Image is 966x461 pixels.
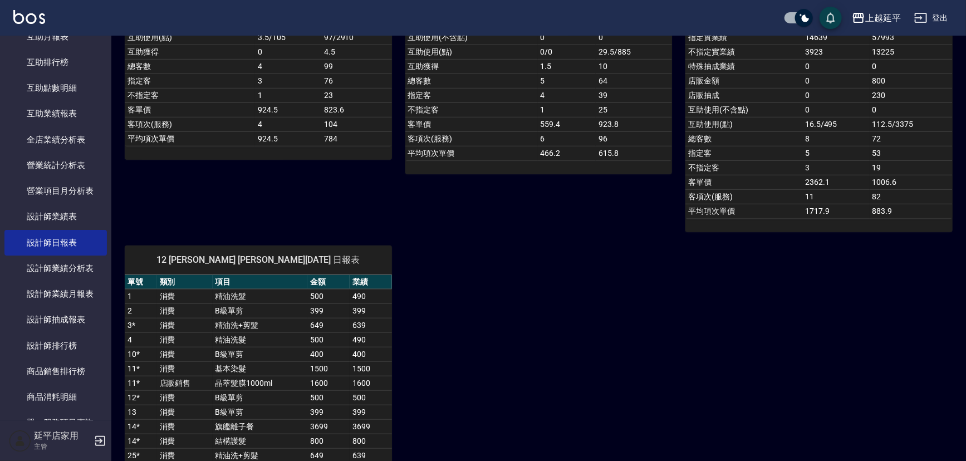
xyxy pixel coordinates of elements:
[802,73,870,88] td: 0
[255,30,321,45] td: 3.5/105
[538,30,596,45] td: 0
[321,131,392,146] td: 784
[13,10,45,24] img: Logo
[4,101,107,126] a: 互助業績報表
[34,442,91,452] p: 主管
[307,303,350,318] td: 399
[802,131,870,146] td: 8
[538,117,596,131] td: 559.4
[213,275,308,290] th: 項目
[596,30,672,45] td: 0
[538,146,596,160] td: 466.2
[321,59,392,73] td: 99
[405,131,538,146] td: 客項次(服務)
[157,289,213,303] td: 消費
[213,303,308,318] td: B級單剪
[157,303,213,318] td: 消費
[802,160,870,175] td: 3
[870,204,953,218] td: 883.9
[538,73,596,88] td: 5
[157,332,213,347] td: 消費
[307,390,350,405] td: 500
[307,318,350,332] td: 649
[307,332,350,347] td: 500
[685,73,802,88] td: 店販金額
[802,175,870,189] td: 2362.1
[213,419,308,434] td: 旗艦離子餐
[4,281,107,307] a: 設計師業績月報表
[538,59,596,73] td: 1.5
[34,430,91,442] h5: 延平店家用
[125,59,255,73] td: 總客數
[685,88,802,102] td: 店販抽成
[596,131,672,146] td: 96
[350,347,392,361] td: 400
[321,30,392,45] td: 97/2910
[125,275,157,290] th: 單號
[685,131,802,146] td: 總客數
[350,318,392,332] td: 639
[596,117,672,131] td: 923.8
[157,390,213,405] td: 消費
[685,30,802,45] td: 指定實業績
[820,7,842,29] button: save
[125,73,255,88] td: 指定客
[405,59,538,73] td: 互助獲得
[870,131,953,146] td: 72
[4,50,107,75] a: 互助排行榜
[321,102,392,117] td: 823.6
[4,127,107,153] a: 全店業績分析表
[802,30,870,45] td: 14639
[4,333,107,359] a: 設計師排行榜
[4,307,107,332] a: 設計師抽成報表
[802,59,870,73] td: 0
[9,430,31,452] img: Person
[802,204,870,218] td: 1717.9
[405,30,538,45] td: 互助使用(不含點)
[213,318,308,332] td: 精油洗+剪髮
[4,75,107,101] a: 互助點數明細
[307,275,350,290] th: 金額
[125,102,255,117] td: 客單價
[685,189,802,204] td: 客項次(服務)
[350,376,392,390] td: 1600
[4,178,107,204] a: 營業項目月分析表
[157,318,213,332] td: 消費
[213,390,308,405] td: B級單剪
[213,289,308,303] td: 精油洗髮
[307,347,350,361] td: 400
[4,384,107,410] a: 商品消耗明細
[405,102,538,117] td: 不指定客
[128,335,132,344] a: 4
[350,390,392,405] td: 500
[350,434,392,448] td: 800
[213,332,308,347] td: 精油洗髮
[128,408,136,416] a: 13
[405,73,538,88] td: 總客數
[321,73,392,88] td: 76
[138,254,379,266] span: 12 [PERSON_NAME] [PERSON_NAME][DATE] 日報表
[4,359,107,384] a: 商品銷售排行榜
[870,117,953,131] td: 112.5/3375
[596,146,672,160] td: 615.8
[321,88,392,102] td: 23
[685,160,802,175] td: 不指定客
[157,347,213,361] td: 消費
[255,102,321,117] td: 924.5
[847,7,905,30] button: 上越延平
[350,332,392,347] td: 490
[685,59,802,73] td: 特殊抽成業績
[255,131,321,146] td: 924.5
[125,88,255,102] td: 不指定客
[213,376,308,390] td: 晶萃髮膜1000ml
[596,102,672,117] td: 25
[405,146,538,160] td: 平均項次單價
[405,88,538,102] td: 指定客
[685,102,802,117] td: 互助使用(不含點)
[596,59,672,73] td: 10
[255,73,321,88] td: 3
[4,24,107,50] a: 互助月報表
[125,117,255,131] td: 客項次(服務)
[870,160,953,175] td: 19
[307,419,350,434] td: 3699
